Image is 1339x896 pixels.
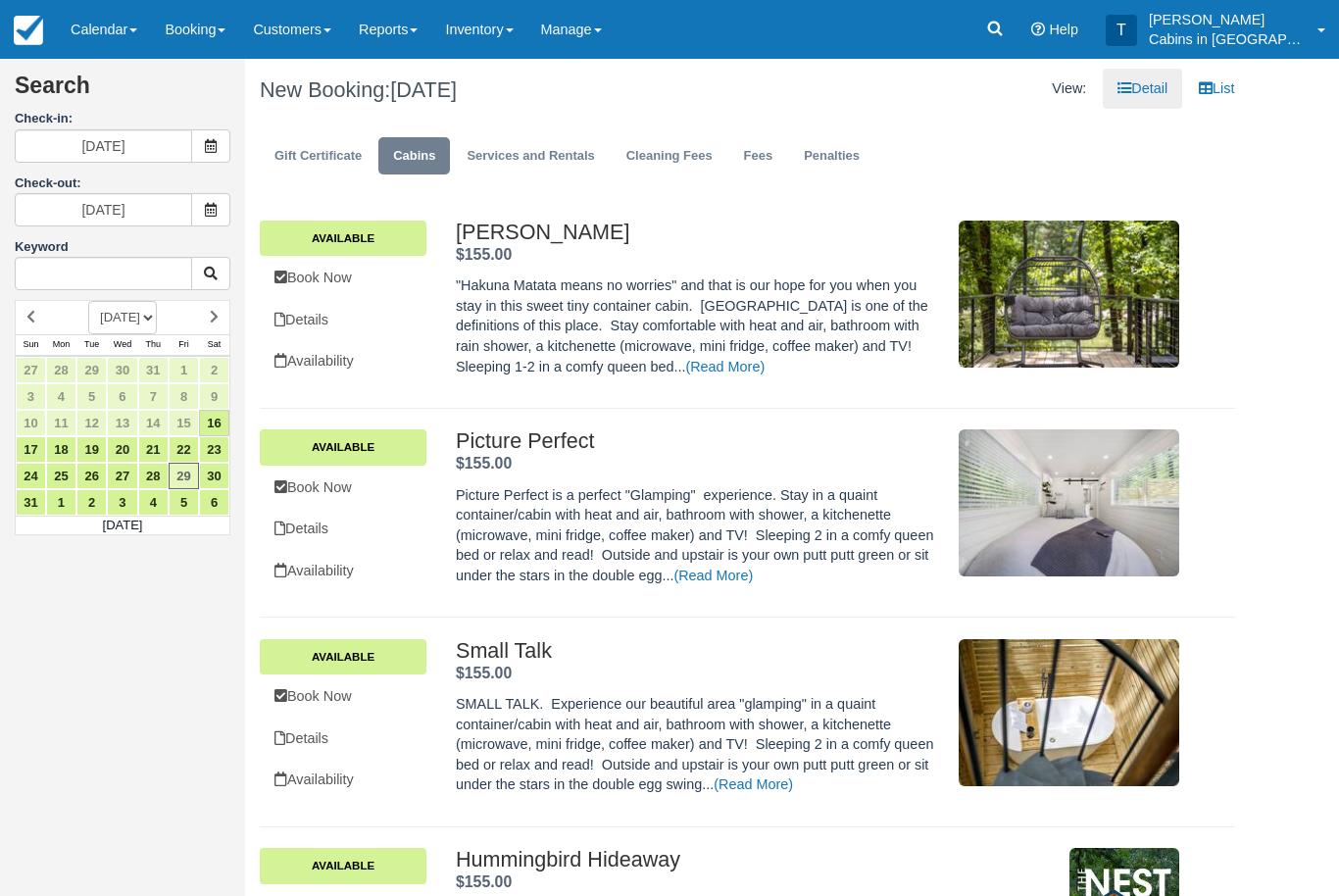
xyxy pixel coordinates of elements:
a: 2 [76,489,107,516]
a: Availability [260,760,426,800]
label: Keyword [15,239,69,254]
a: 15 [169,410,199,436]
h2: Picture Perfect [456,429,938,453]
a: Book Now [260,676,426,717]
a: 30 [107,357,137,383]
a: 13 [107,410,137,436]
a: Available [260,429,426,465]
strong: Price: $155 [456,246,512,263]
a: Available [260,221,426,256]
p: [PERSON_NAME] [1149,10,1306,29]
th: Sat [199,334,229,356]
th: Sun [16,334,46,356]
a: Availability [260,551,426,591]
a: Details [260,300,426,340]
p: "Hakuna Matata means no worries" and that is our hope for you when you stay in this sweet tiny co... [456,275,938,376]
a: Gift Certificate [260,137,376,175]
a: 28 [138,463,169,489]
img: M304-1 [959,429,1179,576]
a: Detail [1103,69,1182,109]
a: 31 [138,357,169,383]
a: (Read More) [714,776,793,792]
td: [DATE] [16,516,230,535]
a: (Read More) [673,568,753,583]
h1: New Booking: [260,78,732,102]
a: 3 [107,489,137,516]
img: M301-7 [959,639,1179,786]
a: 26 [76,463,107,489]
th: Thu [138,334,169,356]
p: SMALL TALK. Experience our beautiful area "glamping" in a quaint container/cabin with heat and ai... [456,694,938,795]
a: 5 [76,383,107,410]
img: M305-2 [959,221,1179,368]
a: 23 [199,436,229,463]
th: Wed [107,334,137,356]
a: 8 [169,383,199,410]
a: List [1184,69,1249,109]
th: Mon [46,334,76,356]
a: 28 [46,357,76,383]
th: Tue [76,334,107,356]
a: Details [260,509,426,549]
a: Penalties [789,137,874,175]
a: 18 [46,436,76,463]
h2: Hummingbird Hideaway [456,848,938,871]
strong: Price: $155 [456,665,512,681]
a: 5 [169,489,199,516]
p: Picture Perfect is a perfect "Glamping" experience. Stay in a quaint container/cabin with heat an... [456,485,938,586]
a: Cleaning Fees [612,137,727,175]
p: Cabins in [GEOGRAPHIC_DATA] [1149,29,1306,49]
a: 27 [107,463,137,489]
h2: Small Talk [456,639,938,663]
a: Services and Rentals [452,137,609,175]
a: 1 [169,357,199,383]
th: Fri [169,334,199,356]
label: Check-in: [15,110,230,128]
a: 7 [138,383,169,410]
a: Book Now [260,468,426,508]
a: 4 [46,383,76,410]
a: 6 [107,383,137,410]
div: T [1106,15,1137,46]
strong: Price: $155 [456,455,512,472]
li: View: [1037,69,1101,109]
a: (Read More) [685,359,765,374]
a: 16 [199,410,229,436]
a: 9 [199,383,229,410]
a: Book Now [260,258,426,298]
a: 10 [16,410,46,436]
a: Fees [729,137,788,175]
a: 19 [76,436,107,463]
a: Availability [260,341,426,381]
img: checkfront-main-nav-mini-logo.png [14,16,43,45]
a: 11 [46,410,76,436]
a: 22 [169,436,199,463]
a: 29 [169,463,199,489]
a: 17 [16,436,46,463]
a: 2 [199,357,229,383]
a: Cabins [378,137,450,175]
a: Available [260,639,426,674]
button: Keyword Search [191,257,230,290]
span: Help [1049,22,1078,37]
a: Details [260,719,426,759]
i: Help [1031,23,1045,36]
a: 29 [76,357,107,383]
a: 6 [199,489,229,516]
a: 20 [107,436,137,463]
span: [DATE] [390,77,457,102]
a: 27 [16,357,46,383]
a: 24 [16,463,46,489]
a: 25 [46,463,76,489]
a: 1 [46,489,76,516]
h2: Search [15,74,230,110]
strong: Price: $155 [456,873,512,890]
a: 31 [16,489,46,516]
a: 3 [16,383,46,410]
a: 4 [138,489,169,516]
a: Available [260,848,426,883]
a: 21 [138,436,169,463]
label: Check-out: [15,175,81,190]
a: 14 [138,410,169,436]
h2: [PERSON_NAME] [456,221,938,244]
